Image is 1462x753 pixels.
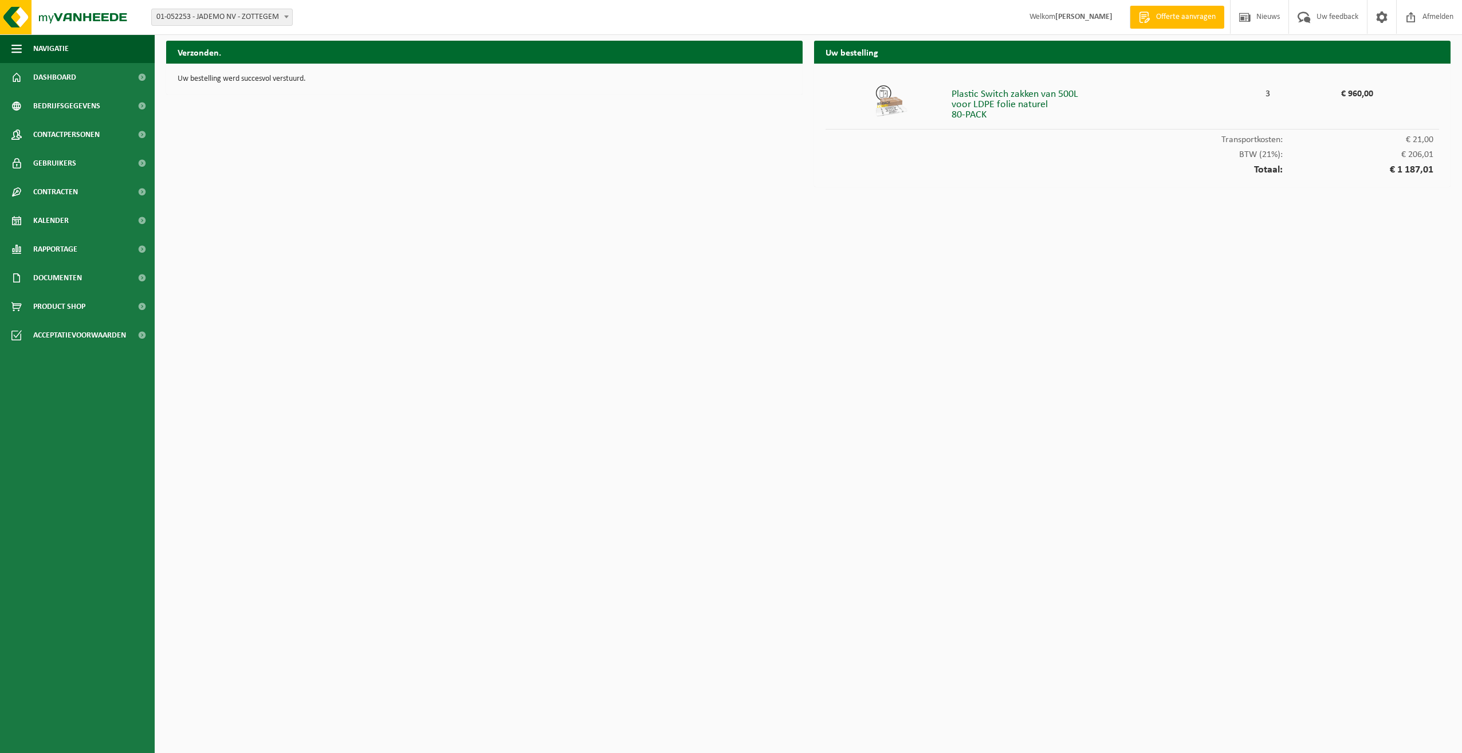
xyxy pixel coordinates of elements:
[33,149,76,178] span: Gebruikers
[826,144,1439,159] div: BTW (21%):
[151,9,293,26] span: 01-052253 - JADEMO NV - ZOTTEGEM
[952,84,1253,120] div: Plastic Switch zakken van 500L voor LDPE folie naturel 80-PACK
[1130,6,1224,29] a: Offerte aanvragen
[33,178,78,206] span: Contracten
[33,235,77,264] span: Rapportage
[1055,13,1113,21] strong: [PERSON_NAME]
[33,264,82,292] span: Documenten
[6,728,191,753] iframe: chat widget
[826,130,1439,144] div: Transportkosten:
[814,41,1451,63] h2: Uw bestelling
[152,9,292,25] span: 01-052253 - JADEMO NV - ZOTTEGEM
[33,120,100,149] span: Contactpersonen
[874,84,909,118] img: 01-999970
[33,206,69,235] span: Kalender
[33,321,126,350] span: Acceptatievoorwaarden
[826,159,1439,175] div: Totaal:
[33,292,85,321] span: Product Shop
[33,63,76,92] span: Dashboard
[1283,84,1373,99] div: € 960,00
[1283,165,1433,175] span: € 1 187,01
[33,92,100,120] span: Bedrijfsgegevens
[178,75,791,83] p: Uw bestelling werd succesvol verstuurd.
[1283,135,1433,144] span: € 21,00
[33,34,69,63] span: Navigatie
[1153,11,1219,23] span: Offerte aanvragen
[1253,84,1283,99] div: 3
[166,41,803,63] h2: Verzonden.
[1283,150,1433,159] span: € 206,01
